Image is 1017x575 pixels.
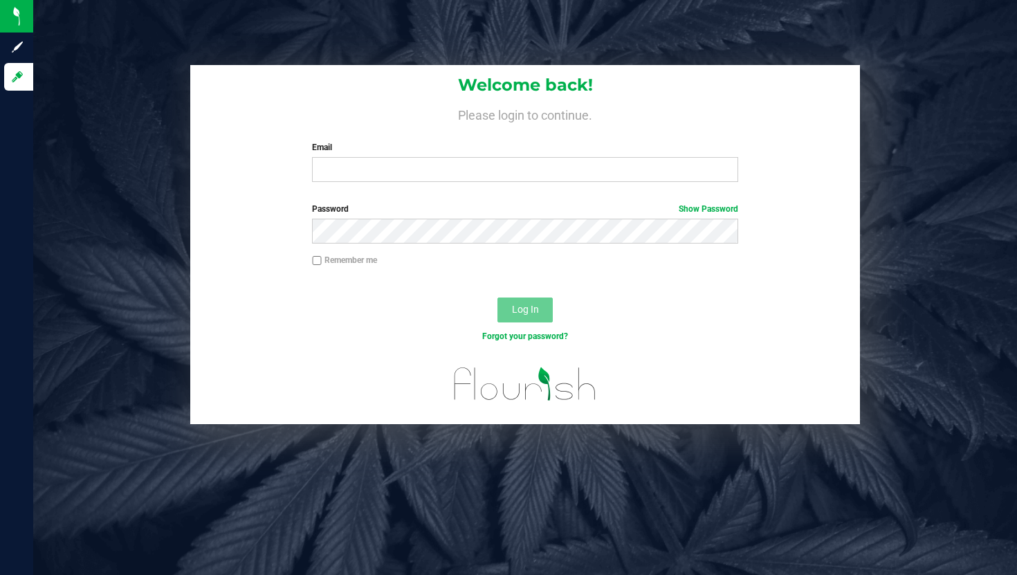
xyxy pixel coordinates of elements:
input: Remember me [312,256,322,266]
img: flourish_logo.svg [441,357,609,411]
inline-svg: Sign up [10,40,24,54]
h4: Please login to continue. [190,105,860,122]
label: Email [312,141,737,154]
label: Remember me [312,254,377,266]
span: Log In [512,304,539,315]
button: Log In [497,298,553,322]
a: Show Password [679,204,738,214]
span: Password [312,204,349,214]
h1: Welcome back! [190,76,860,94]
inline-svg: Log in [10,70,24,84]
a: Forgot your password? [482,331,568,341]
